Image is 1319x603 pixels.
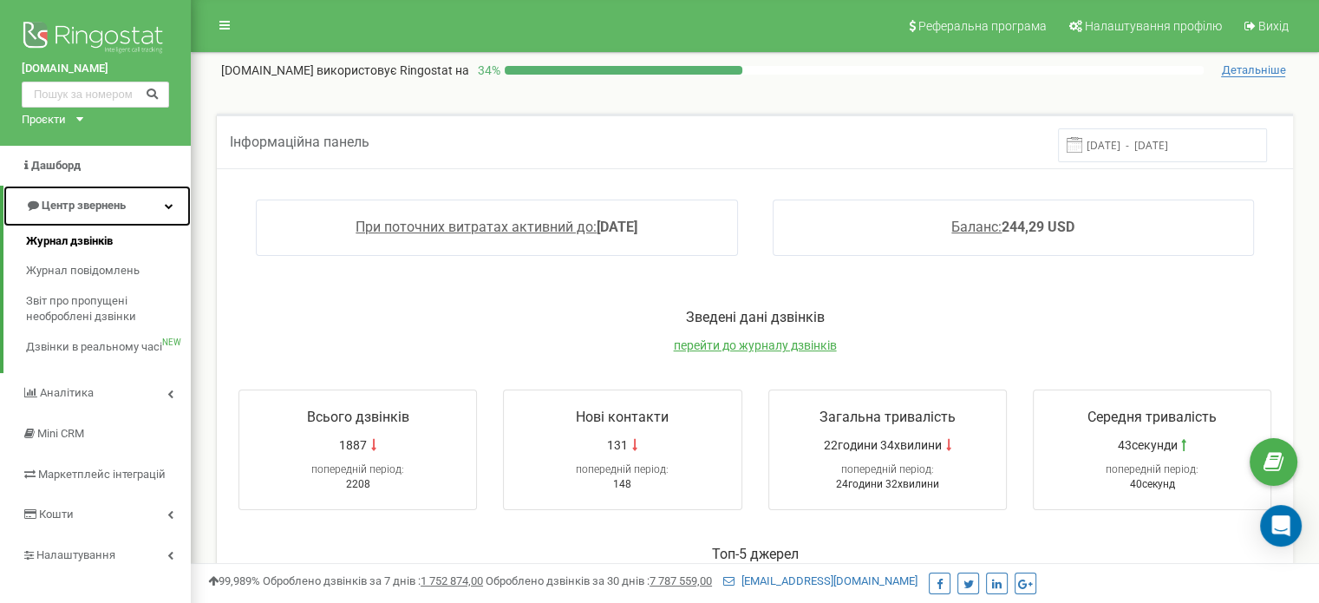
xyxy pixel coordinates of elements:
span: Всього дзвінків [307,409,409,425]
span: попередній період: [1106,463,1198,475]
div: Open Intercom Messenger [1260,505,1302,547]
span: 22години 34хвилини [824,436,942,454]
span: Кошти [39,508,74,521]
a: [DOMAIN_NAME] [22,61,169,77]
span: Дашборд [31,159,81,172]
a: При поточних витратах активний до:[DATE] [356,219,637,235]
u: 7 787 559,00 [650,574,712,587]
a: Центр звернень [3,186,191,226]
span: 43секунди [1117,436,1177,454]
span: попередній період: [576,463,669,475]
div: Проєкти [22,112,66,128]
a: Звіт про пропущені необроблені дзвінки [26,286,191,332]
a: Дзвінки в реальному часіNEW [26,332,191,363]
span: 40секунд [1129,478,1174,490]
span: Налаштування профілю [1085,19,1222,33]
input: Пошук за номером [22,82,169,108]
span: використовує Ringostat на [317,63,469,77]
img: Ringostat logo [22,17,169,61]
span: Баланс: [951,219,1002,235]
span: Нові контакти [576,409,669,425]
span: Аналiтика [40,386,94,399]
span: Налаштування [36,548,115,561]
span: 148 [613,478,631,490]
span: Вихід [1258,19,1289,33]
span: попередній період: [311,463,404,475]
span: Центр звернень [42,199,126,212]
p: 34 % [469,62,505,79]
a: перейти до журналу дзвінків [674,338,837,352]
span: 1887 [339,436,367,454]
span: 24години 32хвилини [836,478,939,490]
span: Toп-5 джерел [712,546,799,562]
span: 2208 [346,478,370,490]
span: Інформаційна панель [230,134,369,150]
span: Звіт про пропущені необроблені дзвінки [26,293,182,325]
span: Журнал повідомлень [26,263,140,279]
span: Середня тривалість [1087,409,1217,425]
span: Оброблено дзвінків за 30 днів : [486,574,712,587]
span: Реферальна програма [918,19,1047,33]
span: Маркетплейс інтеграцій [38,468,166,481]
span: Детальніше [1221,63,1285,77]
span: Дзвінки в реальному часі [26,339,162,356]
span: Оброблено дзвінків за 7 днів : [263,574,483,587]
a: Журнал дзвінків [26,226,191,257]
span: При поточних витратах активний до: [356,219,597,235]
a: [EMAIL_ADDRESS][DOMAIN_NAME] [723,574,917,587]
p: [DOMAIN_NAME] [221,62,469,79]
a: Баланс:244,29 USD [951,219,1074,235]
span: Зведені дані дзвінків [686,309,825,325]
span: попередній період: [841,463,934,475]
span: 99,989% [208,574,260,587]
span: Mini CRM [37,427,84,440]
u: 1 752 874,00 [421,574,483,587]
span: Журнал дзвінків [26,233,113,250]
a: Журнал повідомлень [26,256,191,286]
span: 131 [607,436,628,454]
span: Загальна тривалість [819,409,956,425]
